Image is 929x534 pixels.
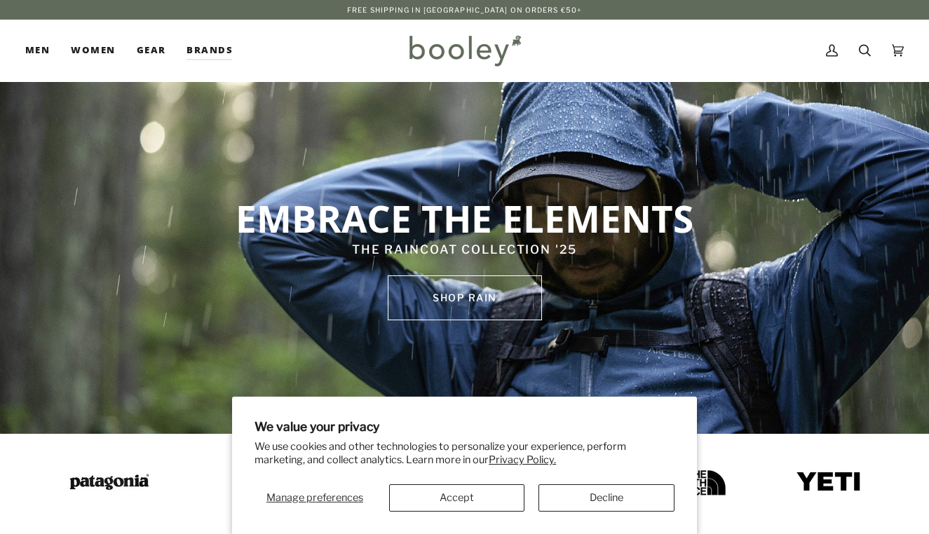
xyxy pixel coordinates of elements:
[60,20,126,81] a: Women
[255,484,374,512] button: Manage preferences
[176,20,243,81] a: Brands
[489,453,556,466] a: Privacy Policy.
[266,491,363,504] span: Manage preferences
[538,484,674,512] button: Decline
[126,20,177,81] a: Gear
[196,241,733,259] p: THE RAINCOAT COLLECTION '25
[25,43,50,57] span: Men
[137,43,166,57] span: Gear
[255,440,674,467] p: We use cookies and other technologies to personalize your experience, perform marketing, and coll...
[403,30,526,71] img: Booley
[389,484,525,512] button: Accept
[25,20,60,81] a: Men
[196,195,733,241] p: EMBRACE THE ELEMENTS
[388,275,542,320] a: SHOP rain
[71,43,115,57] span: Women
[347,4,582,15] p: Free Shipping in [GEOGRAPHIC_DATA] on Orders €50+
[187,43,233,57] span: Brands
[255,419,674,434] h2: We value your privacy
